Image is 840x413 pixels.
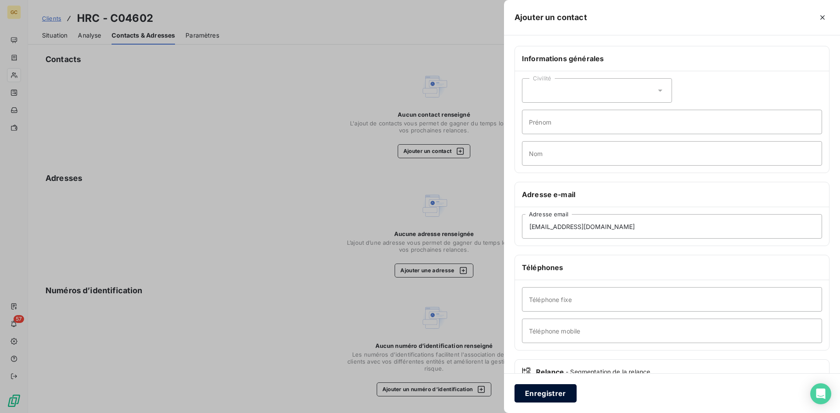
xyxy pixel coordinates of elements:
h6: Adresse e-mail [522,189,822,200]
div: Open Intercom Messenger [810,383,831,404]
div: Relance [522,367,822,377]
input: placeholder [522,319,822,343]
h6: Informations générales [522,53,822,64]
input: placeholder [522,287,822,312]
input: placeholder [522,110,822,134]
span: - Segmentation de la relance [566,368,650,376]
input: placeholder [522,141,822,166]
h5: Ajouter un contact [514,11,587,24]
input: placeholder [522,214,822,239]
h6: Téléphones [522,262,822,273]
button: Enregistrer [514,384,577,403]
